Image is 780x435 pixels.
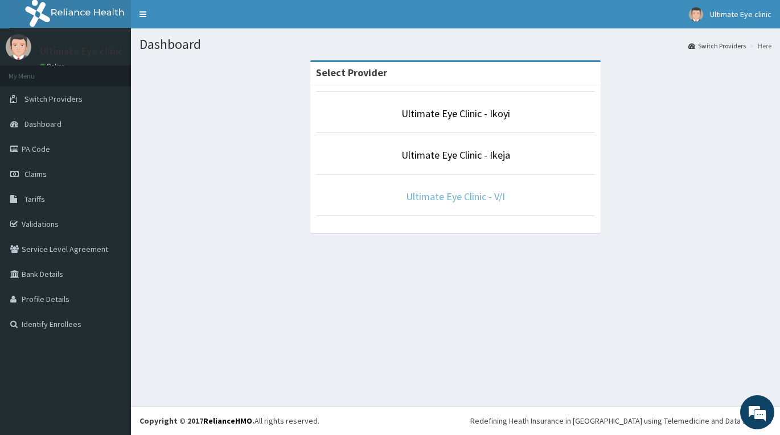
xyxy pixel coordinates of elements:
img: User Image [689,7,703,22]
div: Redefining Heath Insurance in [GEOGRAPHIC_DATA] using Telemedicine and Data Science! [470,415,771,426]
span: We're online! [66,143,157,258]
a: RelianceHMO [203,416,252,426]
span: Dashboard [24,119,61,129]
div: Chat with us now [59,64,191,78]
h1: Dashboard [139,37,771,52]
img: d_794563401_company_1708531726252_794563401 [21,57,46,85]
a: Ultimate Eye Clinic - V/I [406,190,505,203]
span: Switch Providers [24,94,83,104]
textarea: Type your message and hit 'Enter' [6,310,217,350]
p: Ultimate Eye clinic [40,46,123,56]
div: Minimize live chat window [187,6,214,33]
span: Claims [24,169,47,179]
footer: All rights reserved. [131,406,780,435]
a: Ultimate Eye Clinic - Ikoyi [401,107,510,120]
span: Ultimate Eye clinic [710,9,771,19]
a: Ultimate Eye Clinic - Ikeja [401,148,510,161]
strong: Copyright © 2017 . [139,416,254,426]
li: Here [747,41,771,51]
a: Switch Providers [688,41,746,51]
a: Online [40,62,67,70]
img: User Image [6,34,31,60]
span: Tariffs [24,194,45,204]
strong: Select Provider [316,66,387,79]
